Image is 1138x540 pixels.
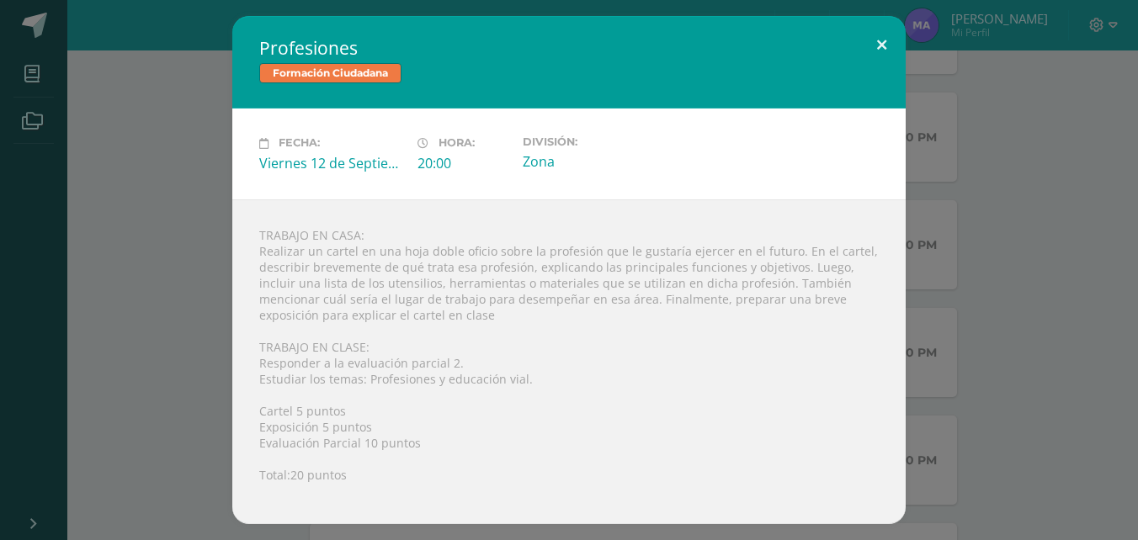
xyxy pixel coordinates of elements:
[439,137,475,150] span: Hora:
[259,63,401,83] span: Formación Ciudadana
[232,199,906,524] div: TRABAJO EN CASA: Realizar un cartel en una hoja doble oficio sobre la profesión que le gustaría e...
[417,154,509,172] div: 20:00
[858,16,906,73] button: Close (Esc)
[259,154,404,172] div: Viernes 12 de Septiembre
[523,135,667,148] label: División:
[523,152,667,171] div: Zona
[259,36,879,60] h2: Profesiones
[279,137,320,150] span: Fecha:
